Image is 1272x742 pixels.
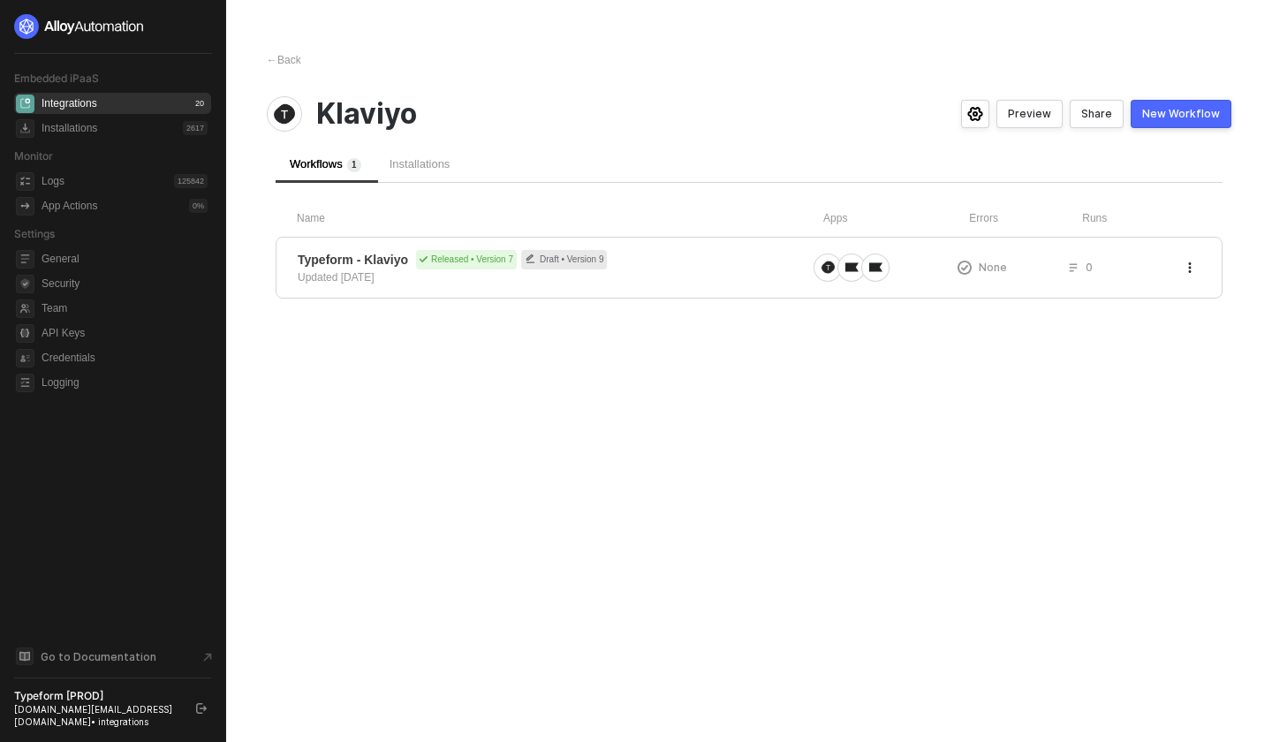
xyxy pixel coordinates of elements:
[16,275,34,293] span: security
[16,374,34,392] span: logging
[1142,107,1220,121] div: New Workflow
[1070,100,1124,128] button: Share
[189,199,208,213] div: 0 %
[967,107,983,121] span: icon-settings
[14,646,212,667] a: Knowledge Base
[42,199,97,214] div: App Actions
[416,250,517,269] div: Released • Version 7
[316,97,417,131] span: Klaviyo
[869,261,882,274] img: icon
[267,53,301,68] div: Back
[1131,100,1231,128] button: New Workflow
[1086,260,1093,275] span: 0
[823,211,969,226] div: Apps
[183,121,208,135] div: 2617
[297,211,823,226] div: Name
[996,100,1063,128] button: Preview
[42,96,97,111] div: Integrations
[969,211,1082,226] div: Errors
[16,299,34,318] span: team
[42,273,208,294] span: Security
[42,248,208,269] span: General
[298,269,374,285] div: Updated [DATE]
[14,689,180,703] div: Typeform [PROD]
[1068,262,1079,273] span: icon-list
[196,703,207,714] span: logout
[16,250,34,269] span: general
[1081,107,1112,121] div: Share
[958,261,972,275] span: icon-exclamation
[16,119,34,138] span: installations
[1082,211,1201,226] div: Runs
[290,157,361,170] span: Workflows
[42,347,208,368] span: Credentials
[845,261,859,274] img: icon
[14,72,99,85] span: Embedded iPaaS
[16,324,34,343] span: api-key
[42,322,208,344] span: API Keys
[14,703,180,728] div: [DOMAIN_NAME][EMAIL_ADDRESS][DOMAIN_NAME] • integrations
[14,149,53,163] span: Monitor
[42,121,97,136] div: Installations
[14,14,211,39] a: logo
[42,174,64,189] div: Logs
[42,372,208,393] span: Logging
[16,95,34,113] span: integrations
[192,96,208,110] div: 20
[16,197,34,216] span: icon-app-actions
[821,261,835,274] img: icon
[16,172,34,191] span: icon-logs
[41,649,156,664] span: Go to Documentation
[42,298,208,319] span: Team
[1008,107,1051,121] div: Preview
[274,103,295,125] img: integration-icon
[390,157,450,170] span: Installations
[14,227,55,240] span: Settings
[16,349,34,367] span: credentials
[521,250,607,269] div: Draft • Version 9
[267,54,277,66] span: ←
[352,160,357,170] span: 1
[14,14,145,39] img: logo
[199,648,216,666] span: document-arrow
[16,647,34,665] span: documentation
[979,260,1007,275] span: None
[298,251,408,269] span: Typeform - Klaviyo
[174,174,208,188] div: 125842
